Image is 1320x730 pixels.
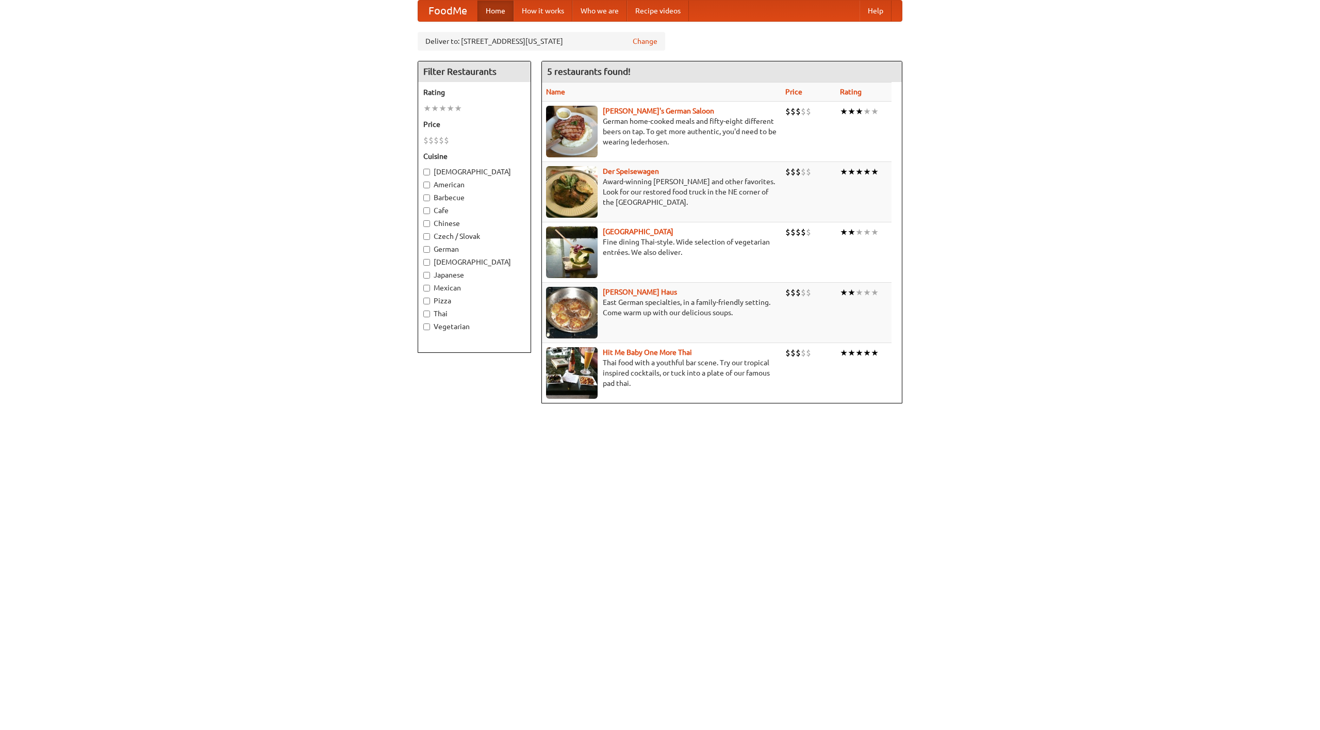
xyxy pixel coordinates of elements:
li: $ [806,287,811,298]
li: $ [796,106,801,117]
input: American [423,182,430,188]
li: ★ [840,166,848,177]
li: ★ [447,103,454,114]
li: $ [444,135,449,146]
li: $ [790,226,796,238]
a: Change [633,36,657,46]
p: Thai food with a youthful bar scene. Try our tropical inspired cocktails, or tuck into a plate of... [546,358,777,388]
input: Mexican [423,285,430,291]
ng-pluralize: 5 restaurants found! [547,67,631,76]
li: ★ [423,103,431,114]
label: [DEMOGRAPHIC_DATA] [423,167,525,177]
b: Der Speisewagen [603,167,659,175]
a: [GEOGRAPHIC_DATA] [603,228,673,236]
li: $ [785,106,790,117]
a: [PERSON_NAME]'s German Saloon [603,107,714,115]
li: ★ [855,287,863,298]
h5: Price [423,119,525,129]
li: $ [796,226,801,238]
input: Thai [423,311,430,317]
img: satay.jpg [546,226,598,278]
li: ★ [840,106,848,117]
li: ★ [840,226,848,238]
li: $ [801,166,806,177]
li: ★ [848,347,855,359]
a: Rating [840,88,862,96]
li: ★ [840,287,848,298]
label: Pizza [423,296,525,306]
a: Who we are [572,1,627,21]
div: Deliver to: [STREET_ADDRESS][US_STATE] [418,32,665,51]
h5: Rating [423,87,525,98]
input: Vegetarian [423,323,430,330]
li: ★ [840,347,848,359]
li: ★ [855,166,863,177]
li: ★ [848,106,855,117]
li: $ [790,106,796,117]
h4: Filter Restaurants [418,61,531,82]
input: Pizza [423,298,430,304]
li: ★ [855,347,863,359]
li: $ [801,106,806,117]
li: ★ [871,287,879,298]
a: Help [860,1,892,21]
a: Home [477,1,514,21]
input: Japanese [423,272,430,279]
li: $ [801,226,806,238]
li: $ [785,166,790,177]
a: FoodMe [418,1,477,21]
img: esthers.jpg [546,106,598,157]
li: ★ [871,166,879,177]
li: ★ [863,226,871,238]
img: babythai.jpg [546,347,598,399]
label: [DEMOGRAPHIC_DATA] [423,257,525,267]
p: Fine dining Thai-style. Wide selection of vegetarian entrées. We also deliver. [546,237,777,257]
li: ★ [454,103,462,114]
li: $ [439,135,444,146]
li: $ [801,347,806,359]
label: Czech / Slovak [423,231,525,241]
label: Japanese [423,270,525,280]
a: [PERSON_NAME] Haus [603,288,677,296]
label: Cafe [423,205,525,216]
label: Chinese [423,218,525,229]
li: ★ [871,226,879,238]
li: ★ [855,226,863,238]
input: Chinese [423,220,430,227]
li: $ [806,347,811,359]
li: $ [785,287,790,298]
li: ★ [863,287,871,298]
li: ★ [871,106,879,117]
li: $ [428,135,434,146]
li: $ [423,135,428,146]
li: $ [790,166,796,177]
h5: Cuisine [423,151,525,161]
input: Czech / Slovak [423,233,430,240]
p: Award-winning [PERSON_NAME] and other favorites. Look for our restored food truck in the NE corne... [546,176,777,207]
li: $ [434,135,439,146]
li: ★ [863,166,871,177]
li: ★ [431,103,439,114]
li: ★ [848,166,855,177]
a: How it works [514,1,572,21]
a: Hit Me Baby One More Thai [603,348,692,356]
li: $ [801,287,806,298]
li: $ [806,166,811,177]
p: East German specialties, in a family-friendly setting. Come warm up with our delicious soups. [546,297,777,318]
li: ★ [863,347,871,359]
input: German [423,246,430,253]
img: speisewagen.jpg [546,166,598,218]
label: American [423,180,525,190]
li: ★ [848,226,855,238]
input: [DEMOGRAPHIC_DATA] [423,259,430,266]
li: $ [796,347,801,359]
input: Barbecue [423,194,430,201]
input: [DEMOGRAPHIC_DATA] [423,169,430,175]
li: ★ [863,106,871,117]
li: ★ [871,347,879,359]
input: Cafe [423,207,430,214]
